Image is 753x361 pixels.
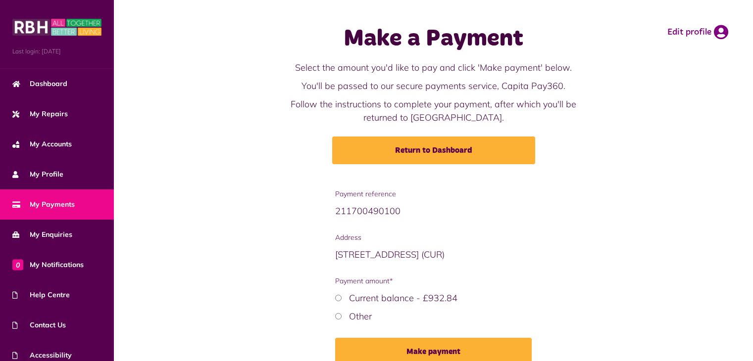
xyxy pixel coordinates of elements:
[332,136,535,164] a: Return to Dashboard
[349,292,457,304] label: Current balance - £932.84
[12,199,75,210] span: My Payments
[12,260,84,270] span: My Notifications
[12,350,72,361] span: Accessibility
[284,97,584,124] p: Follow the instructions to complete your payment, after which you'll be returned to [GEOGRAPHIC_D...
[12,47,101,56] span: Last login: [DATE]
[284,25,584,53] h1: Make a Payment
[284,61,584,74] p: Select the amount you'd like to pay and click 'Make payment' below.
[12,290,70,300] span: Help Centre
[12,169,63,180] span: My Profile
[12,17,101,37] img: MyRBH
[335,276,532,286] span: Payment amount*
[12,139,72,149] span: My Accounts
[335,232,532,243] span: Address
[667,25,728,40] a: Edit profile
[335,189,532,199] span: Payment reference
[12,320,66,330] span: Contact Us
[284,79,584,92] p: You'll be passed to our secure payments service, Capita Pay360.
[349,311,372,322] label: Other
[12,259,23,270] span: 0
[335,249,445,260] span: [STREET_ADDRESS] (CUR)
[12,109,68,119] span: My Repairs
[12,79,67,89] span: Dashboard
[12,229,72,240] span: My Enquiries
[335,205,401,217] span: 211700490100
